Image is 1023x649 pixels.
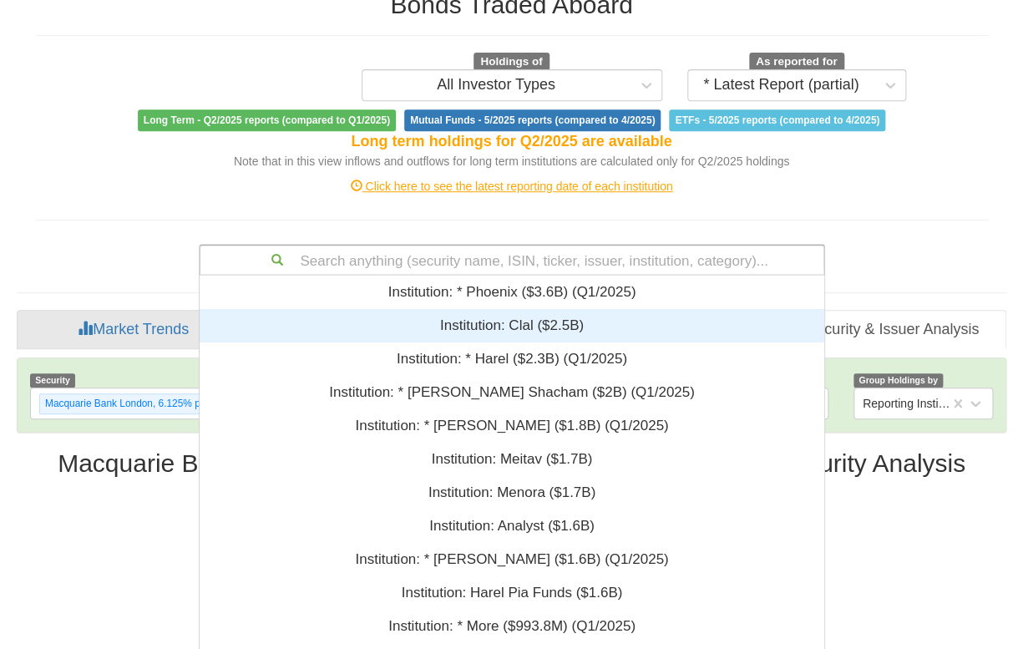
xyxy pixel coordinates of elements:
[200,376,824,409] div: Institution: * ‎[PERSON_NAME] Shacham ‎($2B)‏ (Q1/2025)
[30,373,75,388] span: Security
[17,502,1006,519] div: No holdings in Latest
[404,109,661,131] span: Mutual Funds - 5/2025 reports (compared to 4/2025)
[200,576,824,610] div: Institution: ‎Harel Pia Funds ‎($1.6B)‏
[200,342,824,376] div: Institution: * ‎Harel ‎($2.3B)‏ (Q1/2025)
[17,449,1006,477] h2: Macquarie Bank London, 6.125% perp., USD | USQ568A9SP31 - Security Analysis
[863,395,951,412] div: Reporting Institutions
[703,77,858,94] div: * Latest Report (partial)
[200,309,824,342] div: Institution: ‎Clal ‎($2.5B)‏
[36,131,988,153] div: Long term holdings for Q2/2025 are available
[200,610,824,643] div: Institution: * ‎More ‎($993.8M)‏ (Q1/2025)
[200,409,824,443] div: Institution: * ‎[PERSON_NAME] ‎($1.8B)‏ (Q1/2025)
[437,77,555,94] div: All Investor Types
[17,310,250,350] a: Market Trends
[669,109,885,131] span: ETFs - 5/2025 reports (compared to 4/2025)
[749,53,844,71] span: As reported for
[200,543,824,576] div: Institution: * ‎[PERSON_NAME] ‎($1.6B)‏ (Q1/2025)
[36,153,988,170] div: Note that in this view inflows and outflows for long term institutions are calculated only for Q2...
[474,53,549,71] span: Holdings of
[138,109,396,131] span: Long Term - Q2/2025 reports (compared to Q1/2025)
[23,178,1000,195] div: Click here to see the latest reporting date of each institution
[200,443,824,476] div: Institution: ‎Meitav ‎($1.7B)‏
[200,246,823,274] div: Search anything (security name, ISIN, ticker, issuer, institution, category)...
[200,510,824,543] div: Institution: ‎Analyst ‎($1.6B)‏
[200,476,824,510] div: Institution: ‎Menora ‎($1.7B)‏
[40,394,329,413] div: Macquarie Bank London, 6.125% perp., USD | USQ568A9SP31
[763,310,1006,350] a: Security & Issuer Analysis
[200,276,824,309] div: Institution: * ‎Phoenix ‎($3.6B)‏ (Q1/2025)
[853,373,943,388] span: Group Holdings by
